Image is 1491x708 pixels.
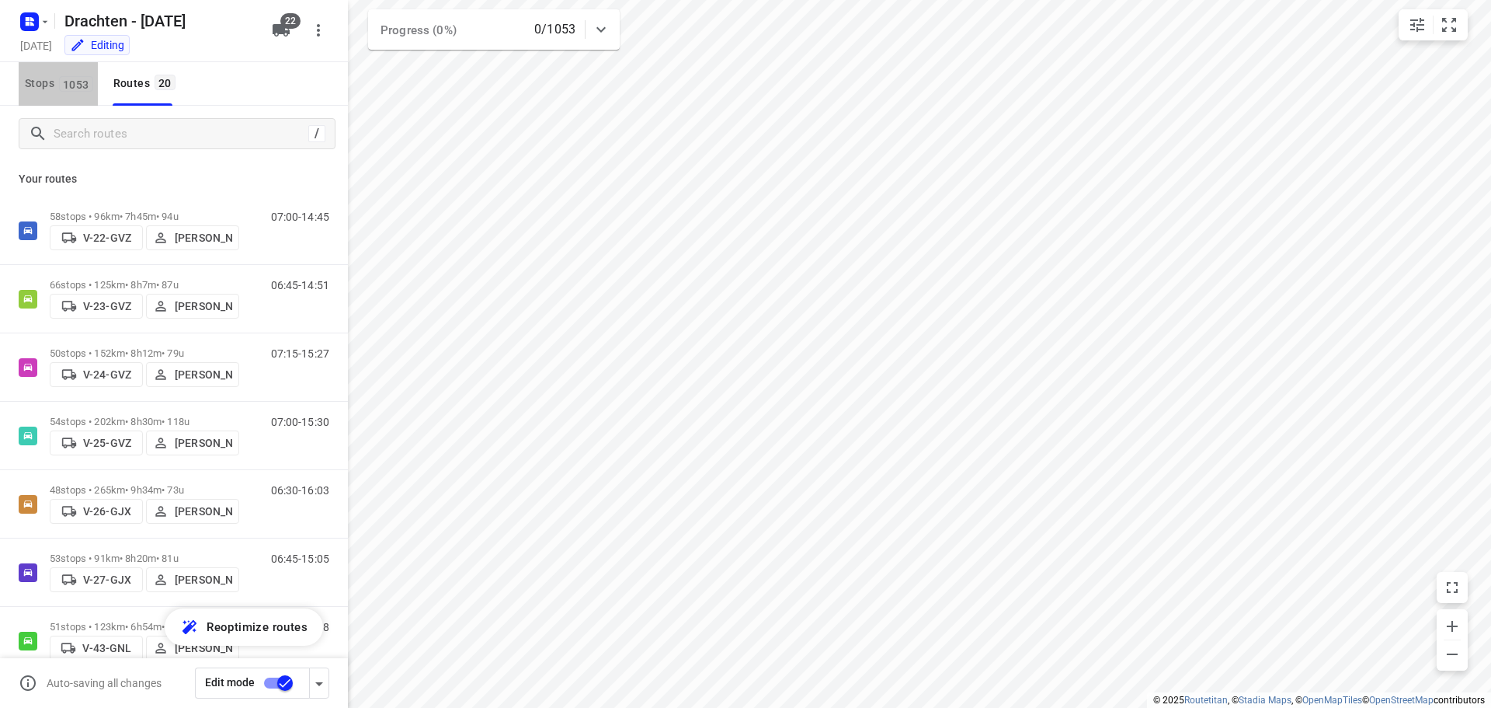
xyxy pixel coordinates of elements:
p: [PERSON_NAME] [175,300,232,312]
p: V-22-GVZ [83,232,131,244]
li: © 2025 , © , © © contributors [1153,695,1485,706]
p: V-43-GNL [82,642,131,654]
button: Fit zoom [1434,9,1465,40]
div: / [308,125,325,142]
button: [PERSON_NAME] [146,431,239,455]
button: V-25-GVZ [50,431,143,455]
button: [PERSON_NAME] [146,499,239,524]
h5: Project date [14,37,58,54]
p: 48 stops • 265km • 9h34m • 73u [50,484,239,496]
a: OpenMapTiles [1302,695,1362,706]
p: V-26-GJX [83,505,131,518]
p: 0/1053 [534,20,575,39]
p: V-25-GVZ [83,437,131,449]
input: Search routes [54,122,308,146]
p: [PERSON_NAME] [175,368,232,381]
p: 54 stops • 202km • 8h30m • 118u [50,416,239,427]
span: 1053 [59,76,93,92]
h5: Rename [58,9,259,33]
p: 07:00-15:30 [271,416,329,428]
a: Routetitan [1184,695,1228,706]
p: [PERSON_NAME] [175,232,232,244]
p: 58 stops • 96km • 7h45m • 94u [50,211,239,222]
p: 06:30-16:03 [271,484,329,497]
div: Driver app settings [310,673,328,692]
p: 07:00-14:45 [271,211,329,223]
button: V-22-GVZ [50,225,143,250]
div: You are currently in edit mode. [70,37,124,53]
p: Auto-saving all changes [47,677,162,689]
p: [PERSON_NAME] [175,574,232,586]
div: Routes [113,74,180,93]
p: [PERSON_NAME] [175,642,232,654]
p: [PERSON_NAME] [175,437,232,449]
button: [PERSON_NAME] [146,294,239,319]
button: V-24-GVZ [50,362,143,387]
span: Progress (0%) [381,23,457,37]
p: Your routes [19,171,329,187]
div: small contained button group [1399,9,1468,40]
button: 22 [266,15,297,46]
p: 06:45-14:51 [271,279,329,291]
a: Stadia Maps [1239,695,1291,706]
a: OpenStreetMap [1369,695,1434,706]
p: V-24-GVZ [83,368,131,381]
p: V-27-GJX [83,574,131,586]
div: Progress (0%)0/1053 [368,9,620,50]
span: Edit mode [205,676,255,689]
span: Stops [25,74,98,93]
p: 51 stops • 123km • 6h54m • 94u [50,621,239,633]
p: [PERSON_NAME] [175,505,232,518]
span: 20 [155,75,176,90]
p: 66 stops • 125km • 8h7m • 87u [50,279,239,291]
p: 06:45-15:05 [271,553,329,565]
button: V-27-GJX [50,567,143,592]
p: 07:15-15:27 [271,347,329,360]
p: 53 stops • 91km • 8h20m • 81u [50,553,239,564]
button: [PERSON_NAME] [146,362,239,387]
span: 22 [280,13,301,29]
button: [PERSON_NAME] [146,636,239,661]
button: [PERSON_NAME] [146,225,239,250]
button: V-43-GNL [50,636,143,661]
button: [PERSON_NAME] [146,567,239,592]
span: Reoptimize routes [207,617,308,637]
button: Reoptimize routes [165,609,323,646]
p: V-23-GVZ [83,300,131,312]
button: V-26-GJX [50,499,143,524]
p: 50 stops • 152km • 8h12m • 79u [50,347,239,359]
button: V-23-GVZ [50,294,143,319]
